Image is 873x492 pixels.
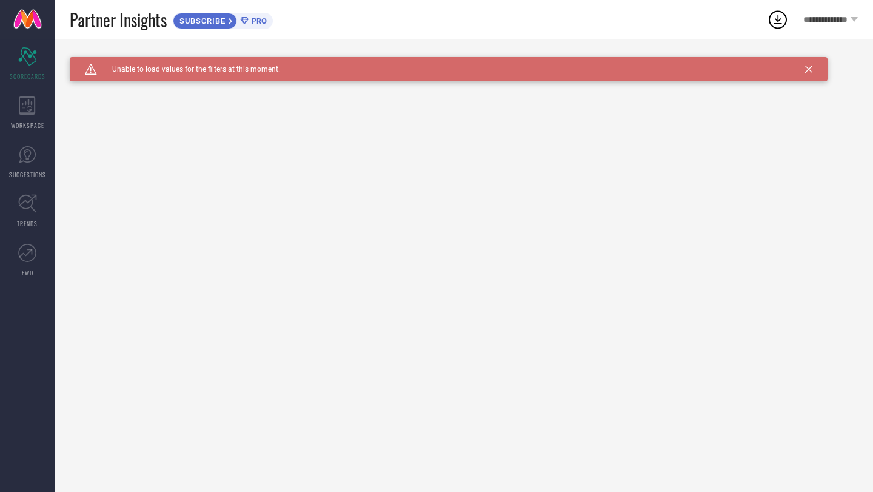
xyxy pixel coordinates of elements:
[22,268,33,277] span: FWD
[249,16,267,25] span: PRO
[767,8,789,30] div: Open download list
[173,10,273,29] a: SUBSCRIBEPRO
[11,121,44,130] span: WORKSPACE
[70,7,167,32] span: Partner Insights
[17,219,38,228] span: TRENDS
[10,72,45,81] span: SCORECARDS
[70,57,858,67] div: Unable to load filters at this moment. Please try later.
[173,16,229,25] span: SUBSCRIBE
[97,65,280,73] span: Unable to load values for the filters at this moment.
[9,170,46,179] span: SUGGESTIONS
